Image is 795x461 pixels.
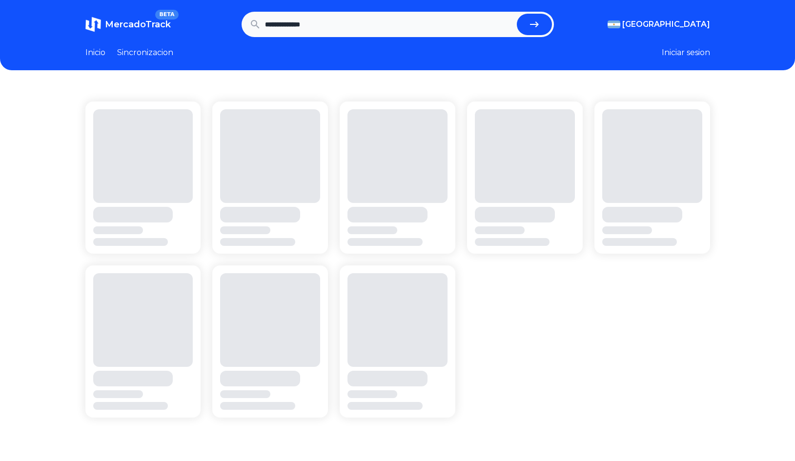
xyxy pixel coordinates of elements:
[85,17,171,32] a: MercadoTrackBETA
[85,17,101,32] img: MercadoTrack
[622,19,710,30] span: [GEOGRAPHIC_DATA]
[608,19,710,30] button: [GEOGRAPHIC_DATA]
[608,20,620,28] img: Argentina
[155,10,178,20] span: BETA
[85,47,105,59] a: Inicio
[117,47,173,59] a: Sincronizacion
[105,19,171,30] span: MercadoTrack
[662,47,710,59] button: Iniciar sesion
